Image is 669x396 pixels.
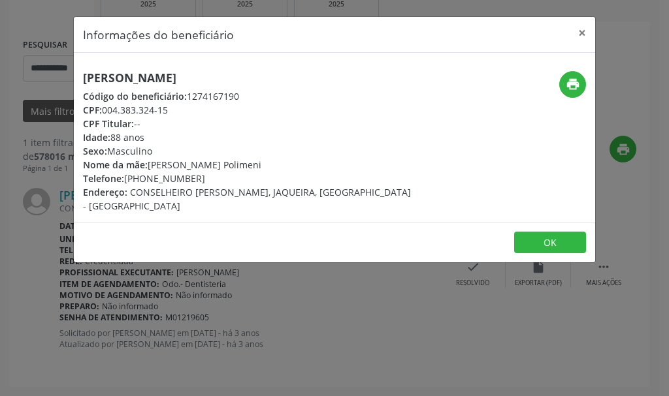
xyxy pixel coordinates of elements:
span: Idade: [83,131,110,144]
span: CPF Titular: [83,117,134,130]
span: Endereço: [83,186,127,198]
button: print [559,71,586,98]
span: CONSELHEIRO [PERSON_NAME], JAQUEIRA, [GEOGRAPHIC_DATA] - [GEOGRAPHIC_DATA] [83,186,411,212]
span: CPF: [83,104,102,116]
div: [PERSON_NAME] Polimeni [83,158,412,172]
span: Telefone: [83,172,124,185]
div: 004.383.324-15 [83,103,412,117]
div: Masculino [83,144,412,158]
h5: [PERSON_NAME] [83,71,412,85]
div: [PHONE_NUMBER] [83,172,412,185]
h5: Informações do beneficiário [83,26,234,43]
button: OK [514,232,586,254]
span: Nome da mãe: [83,159,148,171]
span: Sexo: [83,145,107,157]
span: Código do beneficiário: [83,90,187,102]
div: -- [83,117,412,130]
div: 1274167190 [83,89,412,103]
div: 88 anos [83,130,412,144]
i: print [566,77,580,91]
button: Close [569,17,595,49]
